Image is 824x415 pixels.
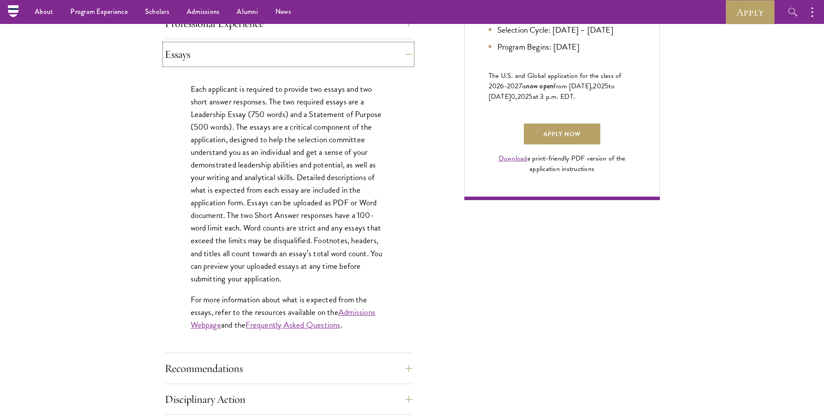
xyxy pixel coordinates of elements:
[489,153,635,174] div: a print-friendly PDF version of the application instructions
[515,91,517,102] span: ,
[191,293,386,331] p: For more information about what is expected from the essays, refer to the resources available on ...
[499,153,527,164] a: Download
[191,83,386,285] p: Each applicant is required to provide two essays and two short answer responses. The two required...
[529,91,533,102] span: 5
[519,81,522,91] span: 7
[522,81,526,91] span: is
[605,81,609,91] span: 5
[524,124,600,144] a: Apply Now
[245,318,340,331] a: Frequently Asked Questions
[489,40,635,53] li: Program Begins: [DATE]
[165,358,412,379] button: Recommendations
[489,70,622,91] span: The U.S. and Global application for the class of 202
[489,23,635,36] li: Selection Cycle: [DATE] – [DATE]
[504,81,519,91] span: -202
[191,306,375,331] a: Admissions Webpage
[500,81,504,91] span: 6
[165,44,412,65] button: Essays
[533,91,576,102] span: at 3 p.m. EDT.
[489,81,615,102] span: to [DATE]
[511,91,515,102] span: 0
[553,81,593,91] span: from [DATE],
[526,81,553,91] span: now open
[593,81,605,91] span: 202
[165,389,412,410] button: Disciplinary Action
[517,91,529,102] span: 202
